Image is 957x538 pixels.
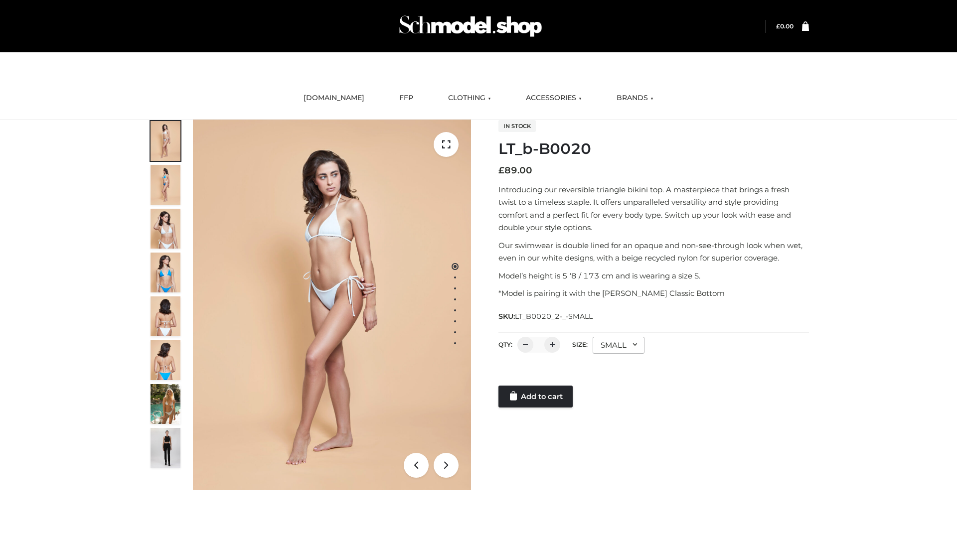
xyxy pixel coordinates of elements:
img: ArielClassicBikiniTop_CloudNine_AzureSky_OW114ECO_1 [193,120,471,490]
img: Schmodel Admin 964 [396,6,545,46]
img: ArielClassicBikiniTop_CloudNine_AzureSky_OW114ECO_7-scaled.jpg [151,296,180,336]
img: ArielClassicBikiniTop_CloudNine_AzureSky_OW114ECO_8-scaled.jpg [151,340,180,380]
p: Model’s height is 5 ‘8 / 173 cm and is wearing a size S. [498,269,809,282]
div: SMALL [593,337,644,354]
img: ArielClassicBikiniTop_CloudNine_AzureSky_OW114ECO_4-scaled.jpg [151,253,180,292]
span: LT_B0020_2-_-SMALL [515,312,593,321]
span: £ [776,22,780,30]
a: £0.00 [776,22,794,30]
p: Introducing our reversible triangle bikini top. A masterpiece that brings a fresh twist to a time... [498,183,809,234]
span: In stock [498,120,536,132]
a: BRANDS [609,87,661,109]
a: [DOMAIN_NAME] [296,87,372,109]
img: Arieltop_CloudNine_AzureSky2.jpg [151,384,180,424]
img: ArielClassicBikiniTop_CloudNine_AzureSky_OW114ECO_1-scaled.jpg [151,121,180,161]
bdi: 89.00 [498,165,532,176]
label: Size: [572,341,588,348]
a: ACCESSORIES [518,87,589,109]
img: 49df5f96394c49d8b5cbdcda3511328a.HD-1080p-2.5Mbps-49301101_thumbnail.jpg [151,428,180,468]
h1: LT_b-B0020 [498,140,809,158]
a: CLOTHING [441,87,498,109]
a: Add to cart [498,386,573,407]
span: SKU: [498,310,594,322]
img: ArielClassicBikiniTop_CloudNine_AzureSky_OW114ECO_2-scaled.jpg [151,165,180,205]
p: *Model is pairing it with the [PERSON_NAME] Classic Bottom [498,287,809,300]
a: FFP [392,87,421,109]
bdi: 0.00 [776,22,794,30]
span: £ [498,165,504,176]
img: ArielClassicBikiniTop_CloudNine_AzureSky_OW114ECO_3-scaled.jpg [151,209,180,249]
label: QTY: [498,341,512,348]
p: Our swimwear is double lined for an opaque and non-see-through look when wet, even in our white d... [498,239,809,265]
